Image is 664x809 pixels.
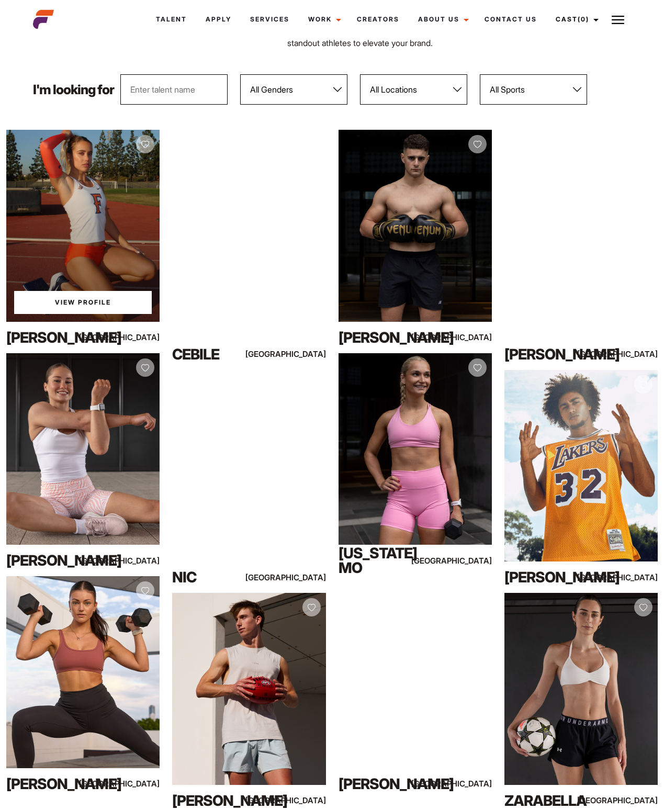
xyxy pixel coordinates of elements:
[446,554,492,567] div: [GEOGRAPHIC_DATA]
[114,331,160,344] div: [GEOGRAPHIC_DATA]
[114,554,160,567] div: [GEOGRAPHIC_DATA]
[339,550,431,571] div: [US_STATE] Mo
[241,5,299,33] a: Services
[504,344,597,365] div: [PERSON_NAME]
[172,344,264,365] div: Cebile
[347,5,409,33] a: Creators
[612,14,624,26] img: Burger icon
[546,5,605,33] a: Cast(0)
[475,5,546,33] a: Contact Us
[114,777,160,790] div: [GEOGRAPHIC_DATA]
[299,5,347,33] a: Work
[339,327,431,348] div: [PERSON_NAME]
[6,773,98,794] div: [PERSON_NAME]
[446,777,492,790] div: [GEOGRAPHIC_DATA]
[280,347,326,361] div: [GEOGRAPHIC_DATA]
[612,794,658,807] div: [GEOGRAPHIC_DATA]
[33,9,54,30] img: cropped-aefm-brand-fav-22-square.png
[578,15,589,23] span: (0)
[14,291,152,314] a: View Tayla Br'sProfile
[612,571,658,584] div: [GEOGRAPHIC_DATA]
[504,567,597,588] div: [PERSON_NAME]
[409,5,475,33] a: About Us
[612,347,658,361] div: [GEOGRAPHIC_DATA]
[172,567,264,588] div: Nic
[280,794,326,807] div: [GEOGRAPHIC_DATA]
[33,83,114,96] p: I'm looking for
[147,5,196,33] a: Talent
[339,773,431,794] div: [PERSON_NAME]
[120,74,228,105] input: Enter talent name
[6,550,98,571] div: [PERSON_NAME]
[446,331,492,344] div: [GEOGRAPHIC_DATA]
[6,327,98,348] div: [PERSON_NAME]
[196,5,241,33] a: Apply
[280,571,326,584] div: [GEOGRAPHIC_DATA]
